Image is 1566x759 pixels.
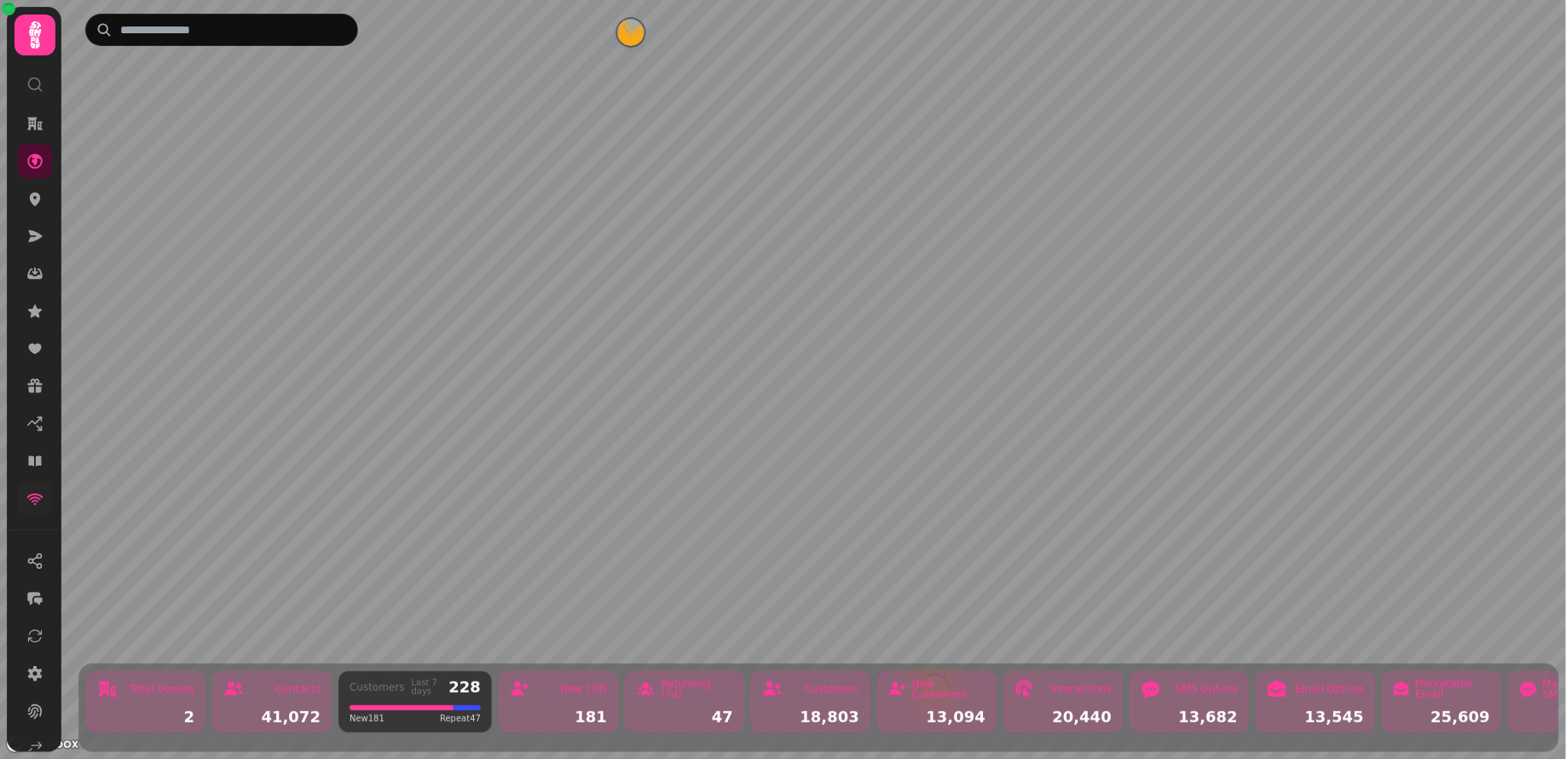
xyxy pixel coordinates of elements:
a: Mapbox logo [5,734,80,754]
div: Customers [350,682,405,692]
div: 181 [510,710,607,725]
div: SMS Opt-ins [1176,684,1238,694]
div: 13,094 [888,710,985,725]
div: 13,682 [1141,710,1238,725]
div: 41,072 [223,710,321,725]
div: Contacts [275,684,321,694]
div: Email Opt-ins [1296,684,1364,694]
div: New (7d) [560,684,607,694]
div: 20,440 [1014,710,1112,725]
span: New 181 [350,712,384,725]
div: Total Venues [130,684,194,694]
div: New Customers [912,679,985,699]
div: Marketable Email [1415,679,1490,699]
div: Interactions [1051,684,1112,694]
div: 18,803 [762,710,859,725]
div: Last 7 days [412,679,442,696]
div: 13,545 [1267,710,1364,725]
div: 2 [97,710,194,725]
div: 228 [448,680,481,695]
div: 25,609 [1393,710,1490,725]
div: 47 [636,710,733,725]
div: Customers [804,684,859,694]
span: Repeat 47 [440,712,481,725]
div: Returning (7d) [661,679,733,699]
